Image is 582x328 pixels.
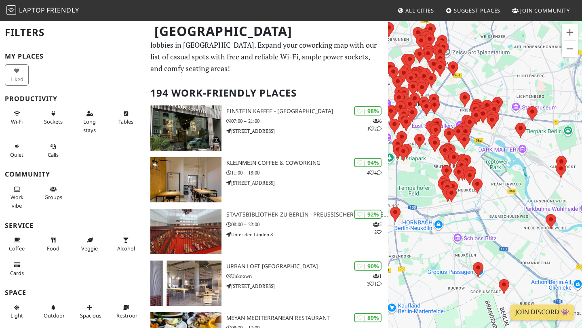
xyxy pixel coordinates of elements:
h3: Community [5,170,141,178]
button: Calls [41,140,65,161]
button: Veggie [78,233,101,255]
span: Video/audio calls [48,151,59,158]
h3: Space [5,289,141,296]
button: Groups [41,183,65,204]
h2: Filters [5,20,141,45]
span: Work-friendly tables [118,118,133,125]
a: Join Discord 👾 [510,305,574,320]
button: Work vibe [5,183,29,212]
span: Quiet [10,151,23,158]
p: 6 1 2 [367,117,382,132]
a: KleinMein Coffee & Coworking | 94% 44 KleinMein Coffee & Coworking 11:00 – 18:00 [STREET_ADDRESS] [145,157,388,202]
div: | 98% [354,106,382,116]
span: Join Community [520,7,570,14]
img: Staatsbibliothek zu Berlin - Preußischer Kulturbesitz [150,209,221,254]
span: Natural light [11,312,23,319]
h3: URBAN LOFT [GEOGRAPHIC_DATA] [226,263,388,270]
p: Unknown [226,272,388,280]
img: KleinMein Coffee & Coworking [150,157,221,202]
span: Food [47,245,59,252]
h3: Staatsbibliothek zu Berlin - Preußischer Kulturbesitz [226,211,388,218]
button: Light [5,301,29,322]
button: Zoom out [562,41,578,57]
p: [STREET_ADDRESS] [226,127,388,135]
span: Spacious [80,312,101,319]
img: URBAN LOFT Berlin [150,261,221,306]
p: Unter den Linden 8 [226,231,388,238]
p: 11:00 – 18:00 [226,169,388,177]
span: Alcohol [117,245,135,252]
button: Outdoor [41,301,65,322]
p: 08:00 – 22:00 [226,221,388,228]
a: All Cities [394,3,437,18]
a: Staatsbibliothek zu Berlin - Preußischer Kulturbesitz | 92% 52 Staatsbibliothek zu Berlin - Preuß... [145,209,388,254]
div: | 92% [354,210,382,219]
span: Suggest Places [454,7,501,14]
button: Restroom [114,301,138,322]
button: Wi-Fi [5,107,29,128]
span: Coffee [9,245,25,252]
span: Group tables [44,193,62,201]
span: People working [11,193,23,209]
button: Cards [5,258,29,280]
button: Long stays [78,107,101,137]
p: [STREET_ADDRESS] [226,179,388,187]
span: Power sockets [44,118,63,125]
span: Friendly [46,6,79,15]
div: | 94% [354,158,382,167]
button: Alcohol [114,233,138,255]
button: Tables [114,107,138,128]
span: Credit cards [10,269,24,277]
h3: Productivity [5,95,141,103]
img: LaptopFriendly [6,5,16,15]
h2: 194 Work-Friendly Places [150,81,383,105]
div: | 89% [354,313,382,322]
h3: KleinMein Coffee & Coworking [226,160,388,166]
p: 4 4 [367,169,382,177]
a: Suggest Places [443,3,504,18]
span: All Cities [405,7,434,14]
button: Spacious [78,301,101,322]
span: Restroom [116,312,140,319]
button: Sockets [41,107,65,128]
p: 07:00 – 21:00 [226,117,388,125]
button: Zoom in [562,24,578,40]
h3: Einstein Kaffee - [GEOGRAPHIC_DATA] [226,108,388,115]
span: Outdoor area [44,312,65,319]
p: 1 3 1 [367,272,382,288]
a: Join Community [509,3,573,18]
h1: [GEOGRAPHIC_DATA] [148,20,386,42]
a: LaptopFriendly LaptopFriendly [6,4,79,18]
button: Quiet [5,140,29,161]
h3: Meyan Mediterranean Restaurant [226,315,388,322]
span: Veggie [81,245,98,252]
button: Coffee [5,233,29,255]
h3: My Places [5,53,141,60]
img: Einstein Kaffee - Charlottenburg [150,105,221,151]
h3: Service [5,222,141,229]
span: Long stays [83,118,96,133]
a: Einstein Kaffee - Charlottenburg | 98% 612 Einstein Kaffee - [GEOGRAPHIC_DATA] 07:00 – 21:00 [STR... [145,105,388,151]
button: Food [41,233,65,255]
a: URBAN LOFT Berlin | 90% 131 URBAN LOFT [GEOGRAPHIC_DATA] Unknown [STREET_ADDRESS] [145,261,388,306]
span: Laptop [19,6,45,15]
p: [STREET_ADDRESS] [226,282,388,290]
div: | 90% [354,261,382,271]
span: Stable Wi-Fi [11,118,23,125]
p: 5 2 [373,221,382,236]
